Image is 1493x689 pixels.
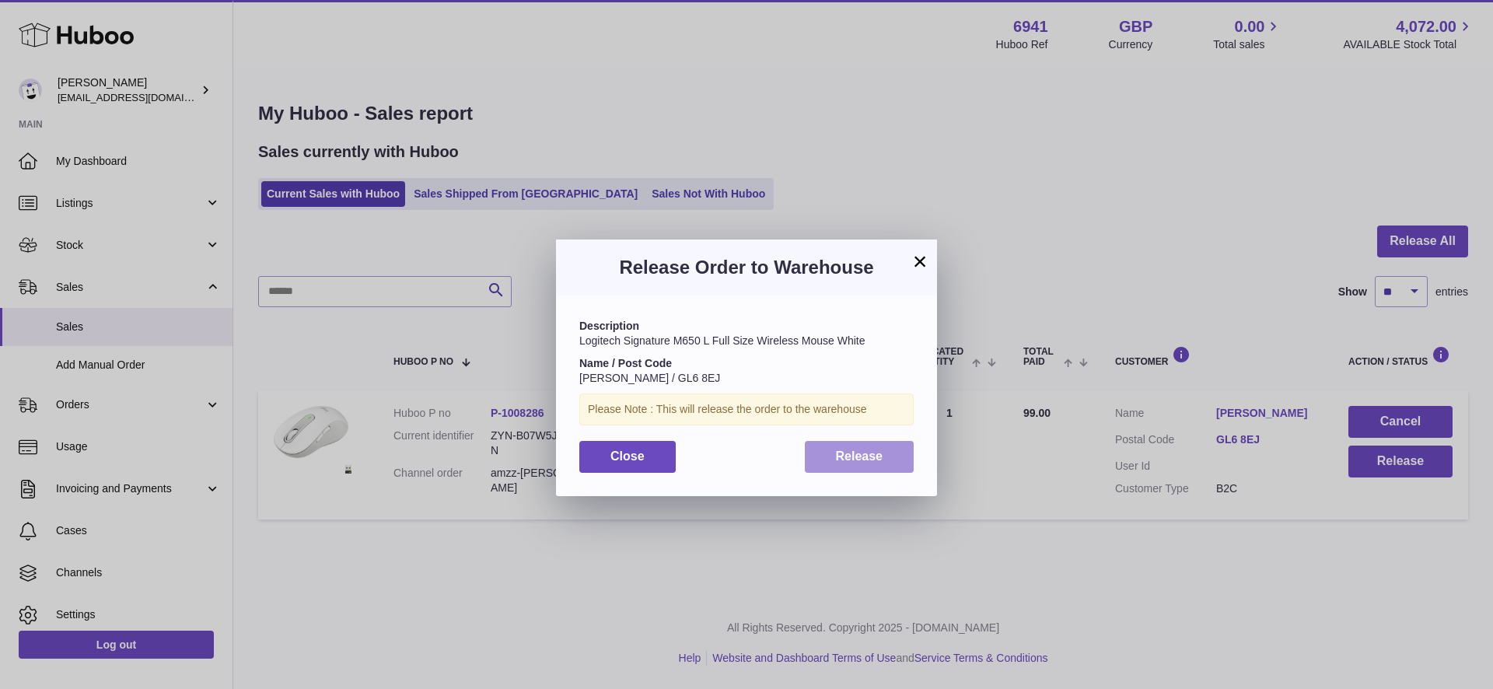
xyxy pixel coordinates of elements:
button: Release [805,441,914,473]
span: Release [836,449,883,463]
button: × [911,252,929,271]
div: Please Note : This will release the order to the warehouse [579,393,914,425]
span: Close [610,449,645,463]
strong: Name / Post Code [579,357,672,369]
button: Close [579,441,676,473]
span: Logitech Signature M650 L Full Size Wireless Mouse White [579,334,865,347]
span: [PERSON_NAME] / GL6 8EJ [579,372,720,384]
strong: Description [579,320,639,332]
h3: Release Order to Warehouse [579,255,914,280]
